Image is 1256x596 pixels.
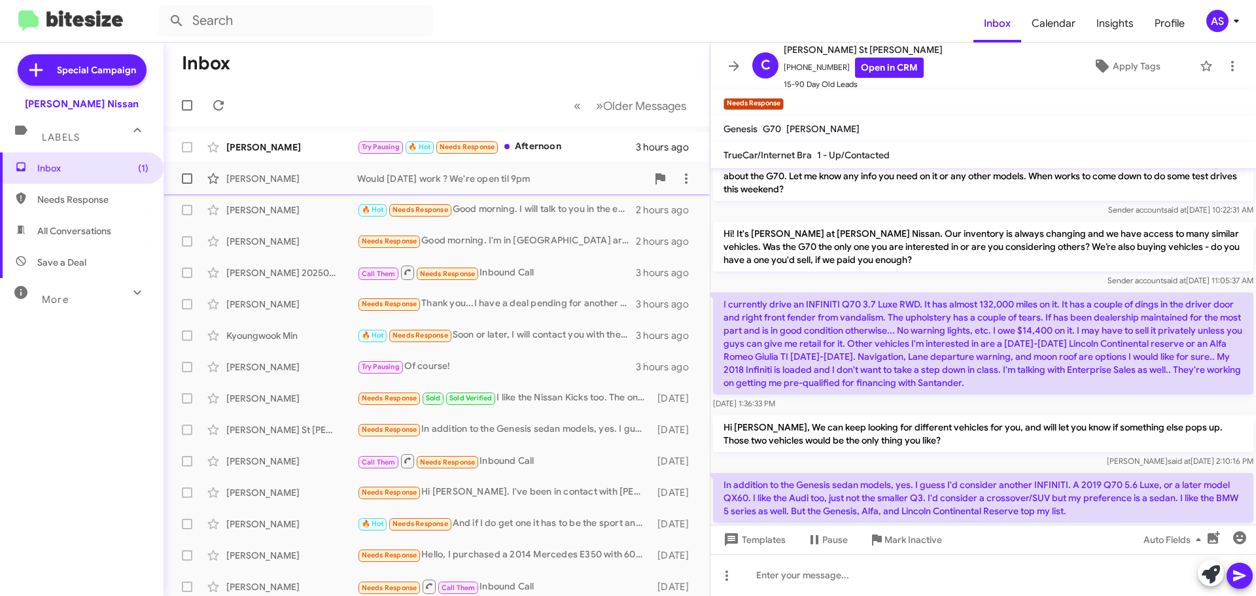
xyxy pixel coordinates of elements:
[763,123,781,135] span: G70
[392,331,448,340] span: Needs Response
[138,162,148,175] span: (1)
[226,235,357,248] div: [PERSON_NAME]
[1133,528,1217,552] button: Auto Fields
[710,528,796,552] button: Templates
[440,143,495,151] span: Needs Response
[721,528,786,552] span: Templates
[636,360,699,374] div: 3 hours ago
[362,270,396,278] span: Call Them
[226,455,357,468] div: [PERSON_NAME]
[357,296,636,311] div: Thank you...I have a deal pending for another vehicle....
[1143,528,1206,552] span: Auto Fields
[362,143,400,151] span: Try Pausing
[713,222,1253,272] p: Hi! It's [PERSON_NAME] at [PERSON_NAME] Nissan. Our inventory is always changing and we have acce...
[357,359,636,374] div: Of course!
[636,266,699,279] div: 3 hours ago
[1195,10,1242,32] button: AS
[636,203,699,217] div: 2 hours ago
[362,519,384,528] span: 🔥 Hot
[357,139,636,154] div: Afternoon
[362,458,396,466] span: Call Them
[1163,275,1186,285] span: said at
[357,578,651,595] div: Inbound Call
[1108,205,1253,215] span: Sender account [DATE] 10:22:31 AM
[362,300,417,308] span: Needs Response
[796,528,858,552] button: Pause
[362,394,417,402] span: Needs Response
[362,551,417,559] span: Needs Response
[357,391,651,406] div: I like the Nissan Kicks too. The only thing holding me back is I owe about $6000 on my 2020 Chevy...
[25,97,139,111] div: [PERSON_NAME] Nissan
[357,548,651,563] div: Hello, I purchased a 2014 Mercedes E350 with 60,000 miles, no accidents and one owner. If it's no...
[817,149,890,161] span: 1 - Up/Contacted
[392,205,448,214] span: Needs Response
[724,123,758,135] span: Genesis
[636,298,699,311] div: 3 hours ago
[724,149,812,161] span: TrueCar/Internet Bra
[1059,54,1193,78] button: Apply Tags
[357,172,647,185] div: Would [DATE] work ? We're open til 9pm
[226,360,357,374] div: [PERSON_NAME]
[636,235,699,248] div: 2 hours ago
[713,415,1253,452] p: Hi [PERSON_NAME], We can keep looking for different vehicles for you, and will let you know if so...
[1206,10,1229,32] div: AS
[362,205,384,214] span: 🔥 Hot
[226,266,357,279] div: [PERSON_NAME] 20250900000000
[1113,54,1160,78] span: Apply Tags
[566,92,589,119] button: Previous
[37,256,86,269] span: Save a Deal
[651,517,699,531] div: [DATE]
[18,54,147,86] a: Special Campaign
[784,78,943,91] span: 15-90 Day Old Leads
[226,172,357,185] div: [PERSON_NAME]
[822,528,848,552] span: Pause
[158,5,433,37] input: Search
[713,151,1253,201] p: Hi [PERSON_NAME]! It's [PERSON_NAME] at [PERSON_NAME] Nissan. I wanted to check in and thank you ...
[1164,205,1187,215] span: said at
[784,58,943,78] span: [PHONE_NUMBER]
[226,298,357,311] div: [PERSON_NAME]
[651,549,699,562] div: [DATE]
[357,328,636,343] div: Soon or later, I will contact you with the schedule and appointment.
[1144,5,1195,43] a: Profile
[973,5,1021,43] a: Inbox
[1108,275,1253,285] span: Sender account [DATE] 11:05:37 AM
[362,362,400,371] span: Try Pausing
[357,453,651,469] div: Inbound Call
[713,292,1253,394] p: I currently drive an INFINITI Q70 3.7 Luxe RWD. It has almost 132,000 miles on it. It has a coupl...
[1021,5,1086,43] span: Calendar
[226,392,357,405] div: [PERSON_NAME]
[182,53,230,74] h1: Inbox
[37,162,148,175] span: Inbox
[603,99,686,113] span: Older Messages
[858,528,952,552] button: Mark Inactive
[37,224,111,237] span: All Conversations
[761,55,771,76] span: C
[1086,5,1144,43] a: Insights
[362,488,417,497] span: Needs Response
[636,329,699,342] div: 3 hours ago
[588,92,694,119] button: Next
[392,519,448,528] span: Needs Response
[651,486,699,499] div: [DATE]
[784,42,943,58] span: [PERSON_NAME] St [PERSON_NAME]
[362,237,417,245] span: Needs Response
[226,580,357,593] div: [PERSON_NAME]
[1107,456,1253,466] span: [PERSON_NAME] [DATE] 2:10:16 PM
[357,202,636,217] div: Good morning. I will talk to you in the evening around 6 pm
[226,517,357,531] div: [PERSON_NAME]
[786,123,860,135] span: [PERSON_NAME]
[713,398,775,408] span: [DATE] 1:36:33 PM
[636,141,699,154] div: 3 hours ago
[362,331,384,340] span: 🔥 Hot
[42,131,80,143] span: Labels
[855,58,924,78] a: Open in CRM
[357,264,636,281] div: Inbound Call
[713,473,1253,523] p: In addition to the Genesis sedan models, yes. I guess I'd consider another INFINITI. A 2019 Q70 5...
[357,422,651,437] div: In addition to the Genesis sedan models, yes. I guess I'd consider another INFINITI. A 2019 Q70 5...
[362,425,417,434] span: Needs Response
[567,92,694,119] nav: Page navigation example
[42,294,69,306] span: More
